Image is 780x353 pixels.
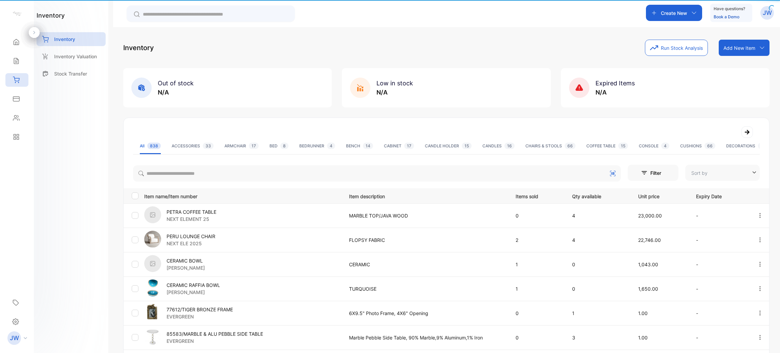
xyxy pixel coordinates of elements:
[167,306,233,313] p: 77612/TIGER BRONZE FRAME
[167,313,233,320] p: EVERGREEN
[696,236,743,244] p: -
[349,236,502,244] p: FLOPSY FABRIC
[661,143,669,149] span: 4
[516,212,558,219] p: 0
[349,261,502,268] p: CERAMIC
[12,9,22,19] img: logo
[638,310,648,316] span: 1.00
[349,285,502,292] p: TURQUOISE
[349,310,502,317] p: 6X9.5" Photo Frame, 4X6" Opening
[54,70,87,77] p: Stock Transfer
[280,143,288,149] span: 8
[639,143,669,149] div: CONSOLE
[572,261,624,268] p: 0
[714,5,745,12] p: Have questions?
[167,240,215,247] p: NEXT ELE 2025
[638,191,682,200] p: Unit price
[572,212,624,219] p: 4
[638,237,661,243] span: 22,746.00
[376,88,413,97] p: N/A
[638,262,658,267] span: 1,043.00
[723,44,755,51] p: Add New Item
[404,143,414,149] span: 17
[595,88,635,97] p: N/A
[37,49,106,63] a: Inventory Valuation
[714,14,739,19] a: Book a Demo
[462,143,472,149] span: 15
[327,143,335,149] span: 4
[144,206,161,223] img: item
[167,233,215,240] p: PERU LOUNGE CHAIR
[696,310,743,317] p: -
[167,215,216,223] p: NEXT ELEMENT 25
[565,143,576,149] span: 66
[638,286,658,292] span: 1,650.00
[685,165,760,181] button: Sort by
[349,191,502,200] p: Item description
[504,143,515,149] span: 16
[363,143,373,149] span: 14
[147,143,161,149] span: 838
[144,231,161,248] img: item
[516,236,558,244] p: 2
[346,143,373,149] div: BENCH
[572,236,624,244] p: 4
[645,40,708,56] button: Run Stock Analysis
[516,191,558,200] p: Items sold
[10,334,19,342] p: JW
[54,53,97,60] p: Inventory Valuation
[572,310,624,317] p: 1
[638,213,662,219] span: 23,000.00
[224,143,259,149] div: ARMCHAIR
[167,282,220,289] p: CERAMIC RAFFIA BOWL
[167,257,205,264] p: CERAMIC BOWL
[572,334,624,341] p: 3
[144,279,161,296] img: item
[167,337,263,345] p: EVERGREEN
[691,169,708,176] p: Sort by
[595,80,635,87] span: Expired Items
[516,310,558,317] p: 0
[167,264,205,271] p: [PERSON_NAME]
[758,143,771,149] span: 214
[516,285,558,292] p: 1
[376,80,413,87] span: Low in stock
[158,88,194,97] p: N/A
[696,191,743,200] p: Expiry Date
[203,143,214,149] span: 33
[705,143,715,149] span: 66
[680,143,715,149] div: CUSHIONS
[760,5,774,21] button: JW
[144,191,341,200] p: Item name/Item number
[249,143,259,149] span: 17
[516,334,558,341] p: 0
[349,212,502,219] p: MARBLE TOP/JAVA WOOD
[482,143,515,149] div: CANDLES
[696,285,743,292] p: -
[54,36,75,43] p: Inventory
[384,143,414,149] div: CABINET
[572,285,624,292] p: 0
[37,11,65,20] h1: inventory
[525,143,576,149] div: CHAIRS & STOOLS
[646,5,702,21] button: Create New
[37,67,106,81] a: Stock Transfer
[167,289,220,296] p: [PERSON_NAME]
[144,255,161,272] img: item
[349,334,502,341] p: Marble Pebble Side Table, 90% Marble,9% Aluminum,1% Iron
[516,261,558,268] p: 1
[167,330,263,337] p: 85583/MARBLE & ALU PEBBLE SIDE TABLE
[144,328,161,345] img: item
[37,32,106,46] a: Inventory
[167,208,216,215] p: PETRA COFFEE TABLE
[696,334,743,341] p: -
[123,43,154,53] p: Inventory
[144,304,161,321] img: item
[586,143,628,149] div: COFFEE TABLE
[299,143,335,149] div: BEDRUNNER
[172,143,214,149] div: ACCESSORIES
[696,261,743,268] p: -
[158,80,194,87] span: Out of stock
[425,143,472,149] div: CANDLE HOLDER
[661,9,687,17] p: Create New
